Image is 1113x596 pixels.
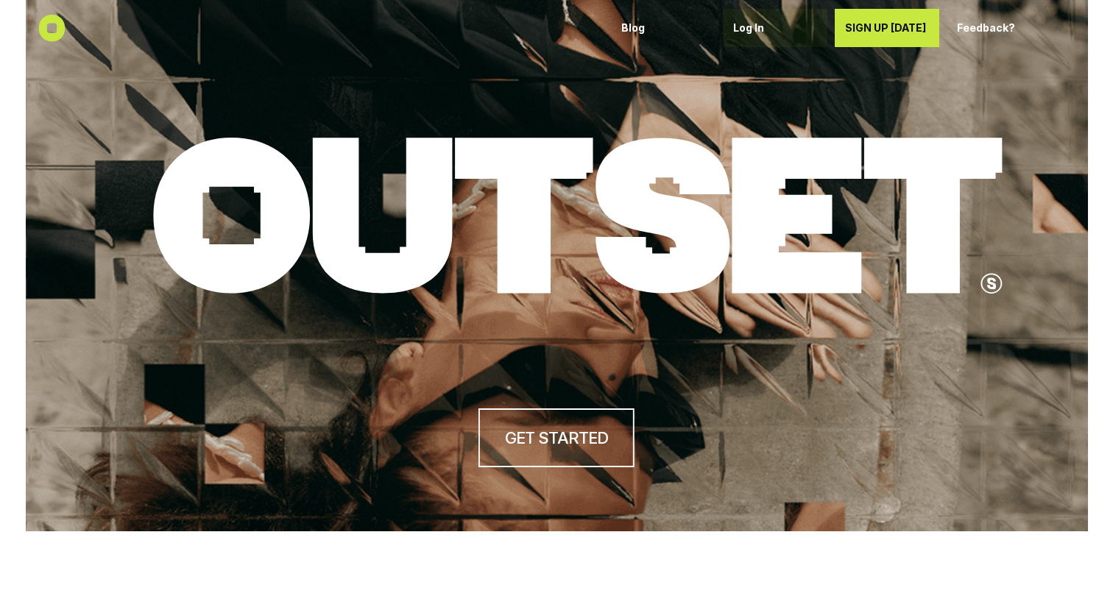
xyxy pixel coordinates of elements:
a: Feedback? [947,9,1051,47]
h4: GET STARTED [505,427,608,450]
p: Feedback? [957,22,1041,35]
a: SIGN UP [DATE] [835,9,939,47]
p: Log In [733,22,817,35]
p: SIGN UP [DATE] [845,22,929,35]
a: Log In [723,9,827,47]
p: Blog [621,22,705,35]
a: GET STARTED [478,408,635,467]
a: Blog [611,9,715,47]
